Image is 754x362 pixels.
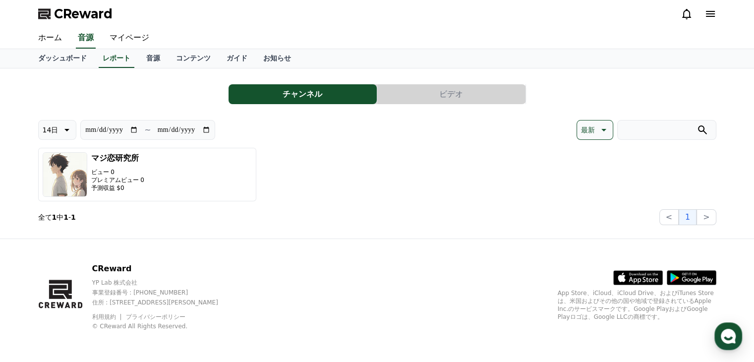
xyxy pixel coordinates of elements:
p: プレミアムビュー 0 [91,176,144,184]
p: ~ [144,124,151,136]
strong: 1 [52,213,57,221]
a: ホーム [30,28,70,49]
span: CReward [54,6,113,22]
p: © CReward All Rights Reserved. [92,322,235,330]
img: マジ恋研究所 [43,152,87,197]
button: 14日 [38,120,77,140]
a: プライバシーポリシー [126,313,185,320]
button: チャンネル [229,84,377,104]
a: Settings [128,280,190,304]
button: 最新 [577,120,613,140]
span: Home [25,295,43,302]
a: レポート [99,49,134,68]
a: ビデオ [377,84,526,104]
p: CReward [92,263,235,275]
button: マジ恋研究所 ビュー 0 プレミアムビュー 0 予測収益 $0 [38,148,256,201]
h3: マジ恋研究所 [91,152,144,164]
p: ビュー 0 [91,168,144,176]
span: Settings [147,295,171,302]
a: コンテンツ [168,49,219,68]
a: Home [3,280,65,304]
p: App Store、iCloud、iCloud Drive、およびiTunes Storeは、米国およびその他の国や地域で登録されているApple Inc.のサービスマークです。Google P... [558,289,716,321]
button: 1 [679,209,696,225]
a: 音源 [76,28,96,49]
button: > [696,209,716,225]
p: 予測収益 $0 [91,184,144,192]
p: 住所 : [STREET_ADDRESS][PERSON_NAME] [92,299,235,306]
a: ガイド [219,49,255,68]
a: CReward [38,6,113,22]
p: 全て 中 - [38,212,76,222]
a: ダッシュボード [30,49,95,68]
a: マイページ [102,28,157,49]
p: YP Lab 株式会社 [92,279,235,287]
p: 最新 [581,123,595,137]
a: 利用規約 [92,313,123,320]
p: 事業登録番号 : [PHONE_NUMBER] [92,289,235,297]
a: 音源 [138,49,168,68]
span: Messages [82,295,112,303]
p: 14日 [43,123,58,137]
strong: 1 [63,213,68,221]
button: < [659,209,679,225]
strong: 1 [71,213,76,221]
a: お知らせ [255,49,299,68]
a: Messages [65,280,128,304]
button: ビデオ [377,84,525,104]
